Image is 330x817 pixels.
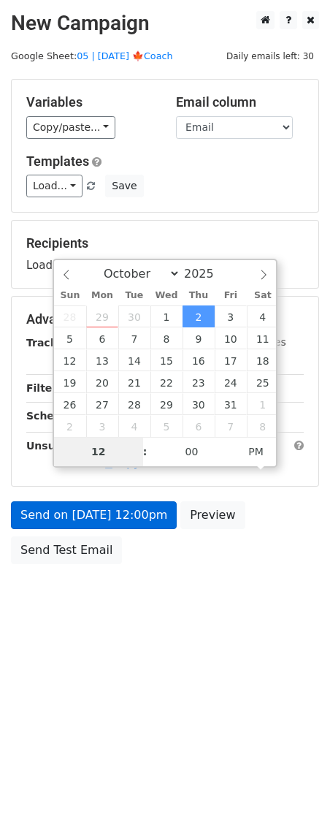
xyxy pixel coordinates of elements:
[101,457,233,470] a: Copy unsubscribe link
[236,437,276,466] span: Click to toggle
[86,305,118,327] span: September 29, 2025
[176,94,304,110] h5: Email column
[26,175,82,197] a: Load...
[183,327,215,349] span: October 9, 2025
[26,382,64,394] strong: Filters
[118,349,150,371] span: October 14, 2025
[215,291,247,300] span: Fri
[86,393,118,415] span: October 27, 2025
[54,415,86,437] span: November 2, 2025
[180,501,245,529] a: Preview
[118,415,150,437] span: November 4, 2025
[143,437,147,466] span: :
[215,371,247,393] span: October 24, 2025
[147,437,237,466] input: Minute
[183,371,215,393] span: October 23, 2025
[86,371,118,393] span: October 20, 2025
[247,291,279,300] span: Sat
[221,50,319,61] a: Daily emails left: 30
[105,175,143,197] button: Save
[183,305,215,327] span: October 2, 2025
[150,371,183,393] span: October 22, 2025
[86,327,118,349] span: October 6, 2025
[150,291,183,300] span: Wed
[26,235,304,273] div: Loading...
[11,11,319,36] h2: New Campaign
[54,291,86,300] span: Sun
[215,393,247,415] span: October 31, 2025
[215,327,247,349] span: October 10, 2025
[150,393,183,415] span: October 29, 2025
[183,291,215,300] span: Thu
[26,311,304,327] h5: Advanced
[257,747,330,817] iframe: Chat Widget
[183,349,215,371] span: October 16, 2025
[86,415,118,437] span: November 3, 2025
[26,235,304,251] h5: Recipients
[118,393,150,415] span: October 28, 2025
[77,50,172,61] a: 05 | [DATE] 🍁Coach
[26,116,115,139] a: Copy/paste...
[150,327,183,349] span: October 8, 2025
[26,410,79,422] strong: Schedule
[54,371,86,393] span: October 19, 2025
[247,415,279,437] span: November 8, 2025
[86,349,118,371] span: October 13, 2025
[150,415,183,437] span: November 5, 2025
[247,371,279,393] span: October 25, 2025
[183,393,215,415] span: October 30, 2025
[118,327,150,349] span: October 7, 2025
[247,393,279,415] span: November 1, 2025
[180,267,233,281] input: Year
[26,440,98,452] strong: Unsubscribe
[247,349,279,371] span: October 18, 2025
[183,415,215,437] span: November 6, 2025
[11,501,177,529] a: Send on [DATE] 12:00pm
[11,50,173,61] small: Google Sheet:
[247,327,279,349] span: October 11, 2025
[215,349,247,371] span: October 17, 2025
[118,305,150,327] span: September 30, 2025
[54,393,86,415] span: October 26, 2025
[221,48,319,64] span: Daily emails left: 30
[118,291,150,300] span: Tue
[26,94,154,110] h5: Variables
[215,415,247,437] span: November 7, 2025
[118,371,150,393] span: October 21, 2025
[26,153,89,169] a: Templates
[54,305,86,327] span: September 28, 2025
[54,327,86,349] span: October 5, 2025
[229,335,285,350] label: UTM Codes
[54,437,143,466] input: Hour
[26,337,75,349] strong: Tracking
[86,291,118,300] span: Mon
[54,349,86,371] span: October 12, 2025
[150,349,183,371] span: October 15, 2025
[11,536,122,564] a: Send Test Email
[215,305,247,327] span: October 3, 2025
[150,305,183,327] span: October 1, 2025
[247,305,279,327] span: October 4, 2025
